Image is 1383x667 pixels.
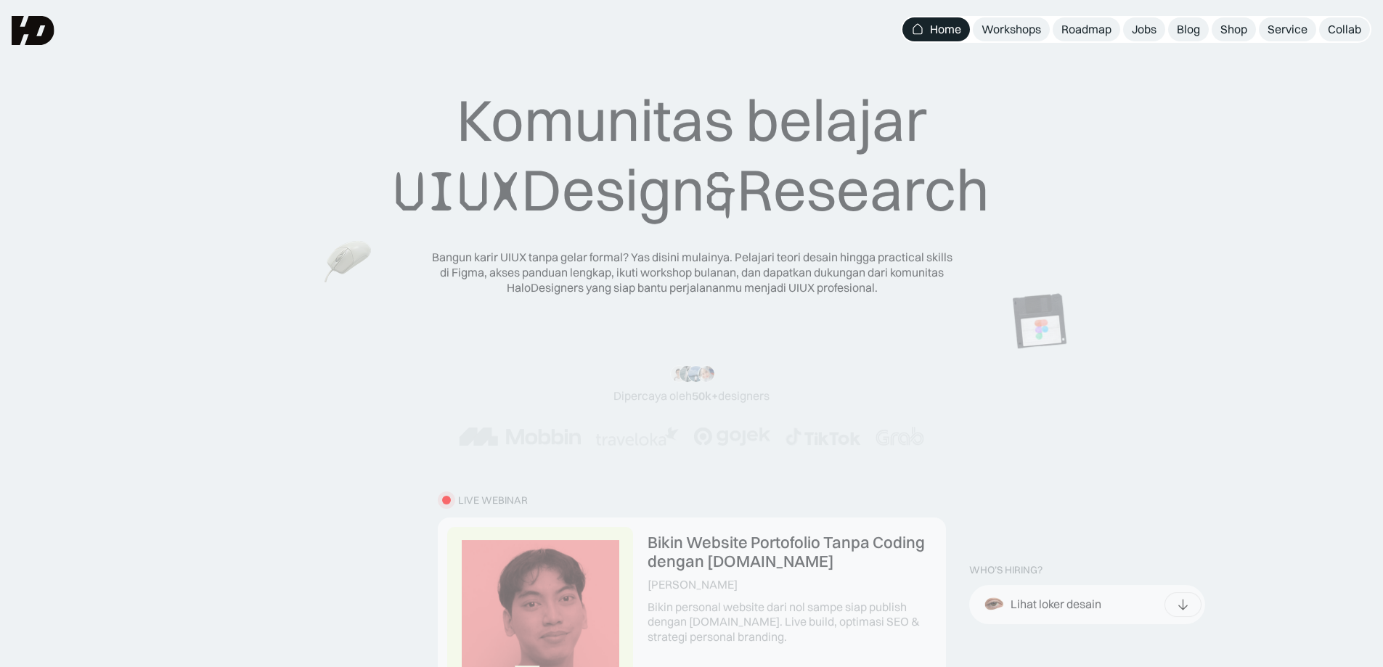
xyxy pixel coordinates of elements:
[1268,22,1307,37] div: Service
[930,22,961,37] div: Home
[431,250,953,295] div: Bangun karir UIUX tanpa gelar formal? Yas disini mulainya. Pelajari teori desain hingga practical...
[902,17,970,41] a: Home
[1319,17,1370,41] a: Collab
[1053,17,1120,41] a: Roadmap
[692,388,718,403] span: 50k+
[982,22,1041,37] div: Workshops
[705,157,737,226] span: &
[613,388,770,404] div: Dipercaya oleh designers
[1328,22,1361,37] div: Collab
[1259,17,1316,41] a: Service
[393,85,990,226] div: Komunitas belajar Design Research
[1220,22,1247,37] div: Shop
[973,17,1050,41] a: Workshops
[1168,17,1209,41] a: Blog
[1212,17,1256,41] a: Shop
[1132,22,1156,37] div: Jobs
[969,564,1043,576] div: WHO’S HIRING?
[1123,17,1165,41] a: Jobs
[1061,22,1111,37] div: Roadmap
[393,157,521,226] span: UIUX
[1177,22,1200,37] div: Blog
[458,494,528,507] div: LIVE WEBINAR
[1011,597,1101,613] div: Lihat loker desain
